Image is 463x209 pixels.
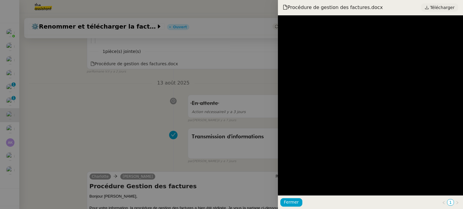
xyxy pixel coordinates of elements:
[454,199,461,206] button: Page suivante
[440,199,447,206] button: Page précédente
[430,4,455,11] span: Télécharger
[447,199,454,205] a: 1
[283,4,383,11] span: Procédure de gestion des factures.docx
[284,199,299,206] span: Fermer
[421,3,458,12] a: Télécharger
[447,199,454,206] li: 1
[280,198,302,207] button: Fermer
